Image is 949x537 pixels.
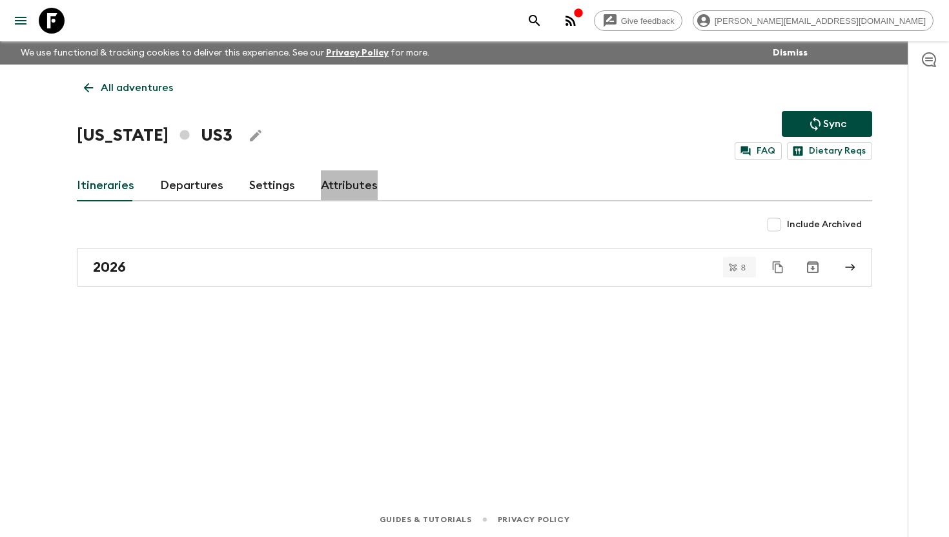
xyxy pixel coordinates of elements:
[321,170,378,201] a: Attributes
[243,123,269,148] button: Edit Adventure Title
[733,263,753,272] span: 8
[93,259,126,276] h2: 2026
[15,41,434,65] p: We use functional & tracking cookies to deliver this experience. See our for more.
[326,48,389,57] a: Privacy Policy
[8,8,34,34] button: menu
[766,256,790,279] button: Duplicate
[77,248,872,287] a: 2026
[249,170,295,201] a: Settings
[735,142,782,160] a: FAQ
[770,44,811,62] button: Dismiss
[77,170,134,201] a: Itineraries
[787,218,862,231] span: Include Archived
[77,75,180,101] a: All adventures
[77,123,232,148] h1: [US_STATE] US3
[380,512,472,527] a: Guides & Tutorials
[101,80,173,96] p: All adventures
[498,512,569,527] a: Privacy Policy
[782,111,872,137] button: Sync adventure departures to the booking engine
[160,170,223,201] a: Departures
[823,116,846,132] p: Sync
[787,142,872,160] a: Dietary Reqs
[693,10,934,31] div: [PERSON_NAME][EMAIL_ADDRESS][DOMAIN_NAME]
[594,10,682,31] a: Give feedback
[800,254,826,280] button: Archive
[614,16,682,26] span: Give feedback
[522,8,547,34] button: search adventures
[708,16,933,26] span: [PERSON_NAME][EMAIL_ADDRESS][DOMAIN_NAME]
